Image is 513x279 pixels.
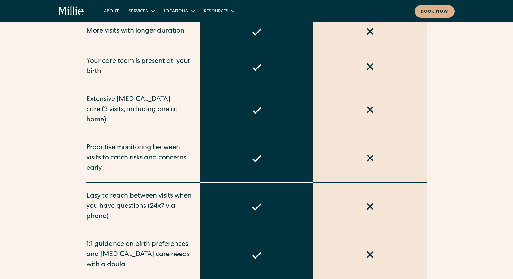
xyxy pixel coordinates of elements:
[159,6,199,16] div: Locations
[99,6,124,16] a: About
[86,57,192,77] div: Your care team is present at your birth
[164,8,188,15] div: Locations
[204,8,228,15] div: Resources
[86,143,192,174] div: Proactive monitoring between visits to catch risks and concerns early
[58,6,84,16] a: home
[421,9,448,15] div: Book now
[86,95,192,125] div: Extensive [MEDICAL_DATA] care (3 visits, including one at home)
[86,26,184,37] div: More visits with longer duration
[415,5,455,18] a: Book now
[86,240,192,270] div: 1:1 guidance on birth preferences and [MEDICAL_DATA] care needs with a doula
[199,6,239,16] div: Resources
[129,8,148,15] div: Services
[124,6,159,16] div: Services
[86,191,192,222] div: Easy to reach between visits when you have questions (24x7 via phone)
